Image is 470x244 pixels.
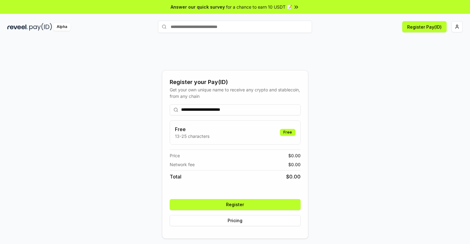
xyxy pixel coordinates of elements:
[170,199,301,210] button: Register
[288,152,301,159] span: $ 0.00
[171,4,225,10] span: Answer our quick survey
[175,133,209,139] p: 13-25 characters
[7,23,28,31] img: reveel_dark
[280,129,295,136] div: Free
[226,4,292,10] span: for a chance to earn 10 USDT 📝
[170,78,301,86] div: Register your Pay(ID)
[170,152,180,159] span: Price
[288,161,301,168] span: $ 0.00
[170,86,301,99] div: Get your own unique name to receive any crypto and stablecoin, from any chain
[170,161,195,168] span: Network fee
[286,173,301,180] span: $ 0.00
[402,21,447,32] button: Register Pay(ID)
[170,215,301,226] button: Pricing
[170,173,181,180] span: Total
[53,23,71,31] div: Alpha
[175,126,209,133] h3: Free
[29,23,52,31] img: pay_id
